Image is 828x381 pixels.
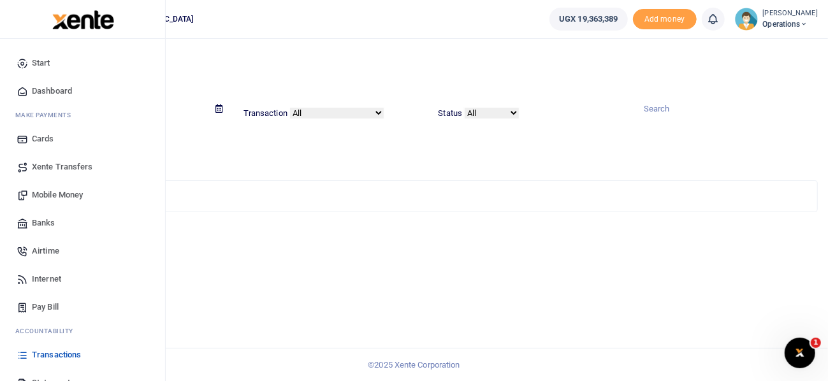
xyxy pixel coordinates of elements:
label: Transaction [243,107,287,120]
a: Cards [10,125,155,153]
span: Banks [32,217,55,229]
label: Status [439,107,463,120]
a: logo-small logo-large logo-large [51,14,114,24]
li: Wallet ballance [544,8,632,31]
span: Internet [32,273,61,285]
a: Start [10,49,155,77]
a: Mobile Money [10,181,155,209]
p: Download [48,135,818,148]
li: M [10,105,155,125]
a: UGX 19,363,389 [549,8,627,31]
a: Internet [10,265,155,293]
iframe: Intercom live chat [785,338,815,368]
input: Search [633,98,818,120]
span: Operations [763,18,818,30]
a: profile-user [PERSON_NAME] Operations [735,8,818,31]
span: 1 [811,338,821,348]
a: Airtime [10,237,155,265]
span: UGX 19,363,389 [559,13,618,25]
span: Start [32,57,50,69]
h4: Transactions [48,55,818,69]
span: Add money [633,9,697,30]
span: Dashboard [32,85,72,97]
a: Transactions [10,341,155,369]
span: ake Payments [22,110,71,120]
span: Xente Transfers [32,161,93,173]
small: [PERSON_NAME] [763,8,818,19]
a: Add money [633,13,697,23]
a: Dashboard [10,77,155,105]
span: Airtime [32,245,59,257]
a: Xente Transfers [10,153,155,181]
img: profile-user [735,8,758,31]
span: Mobile Money [32,189,83,201]
span: Transactions [32,349,81,361]
img: logo-large [52,10,114,29]
li: Toup your wallet [633,9,697,30]
a: Banks [10,209,155,237]
span: Pay Bill [32,301,59,313]
span: countability [25,326,73,336]
li: Ac [10,321,155,341]
span: Cards [32,133,54,145]
a: Pay Bill [10,293,155,321]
